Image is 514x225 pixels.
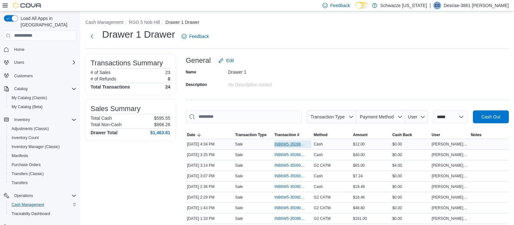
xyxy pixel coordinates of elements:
span: Feedback [189,33,209,40]
div: $0.00 [391,172,430,180]
button: Transfers (Classic) [6,169,79,178]
button: INB6W5-3509358 [274,172,311,180]
a: Inventory Count [9,134,41,142]
span: Inventory Count [12,135,39,140]
button: Next [85,30,98,43]
button: Transaction Type [234,131,273,139]
button: Customers [1,71,79,80]
span: My Catalog (Beta) [9,103,76,111]
p: Sale [235,163,243,168]
a: Feedback [179,30,211,43]
button: Adjustments (Classic) [6,124,79,133]
span: Cash Management [9,201,76,209]
button: INB6W5-3509208 [274,193,311,201]
button: Manifests [6,151,79,160]
div: [DATE] 1:33 PM [186,215,234,222]
span: Cash [314,142,323,147]
span: Inventory Count [9,134,76,142]
p: $595.55 [154,116,170,121]
span: Transfers [12,180,28,185]
span: Inventory Manager (Classic) [12,144,60,149]
h6: # of Sales [91,70,111,75]
h6: # of Refunds [91,76,116,81]
nav: An example of EuiBreadcrumbs [85,19,509,27]
span: D3 [435,2,439,9]
p: Sale [235,184,243,189]
span: Adjustments (Classic) [12,126,49,131]
button: INB6W5-3509005 [274,204,311,212]
span: My Catalog (Classic) [9,94,76,102]
button: INB6W5-3509222 [274,183,311,191]
span: INB6W5-3509358 [274,173,305,179]
span: Home [12,45,76,53]
span: $19.49 [353,184,365,189]
span: INB6W5-3508958 [274,216,305,221]
div: Drawer 1 [228,67,314,75]
button: INB6W5-3509810 [274,140,311,148]
button: Cash Out [473,110,509,123]
label: Name [186,70,196,75]
a: Transfers (Classic) [9,170,46,178]
span: Cash [314,184,323,189]
span: Cash Out [481,114,500,120]
span: Notes [471,132,482,137]
span: Inventory [12,116,76,124]
img: Cova [13,2,42,9]
span: G2 CATM [314,163,331,168]
a: Transfers [9,179,30,187]
span: Adjustments (Classic) [9,125,76,133]
span: Manifests [9,152,76,160]
div: No Description added [228,80,314,87]
button: Home [1,45,79,54]
button: Operations [1,191,79,200]
span: [PERSON_NAME]-3854 [PERSON_NAME] [431,142,468,147]
span: My Catalog (Beta) [12,104,43,109]
span: User [431,132,440,137]
a: My Catalog (Classic) [9,94,50,102]
span: [PERSON_NAME]-3544 [PERSON_NAME] [431,205,468,211]
div: $0.00 [391,193,430,201]
div: $0.00 [391,215,430,222]
div: $0.00 [391,151,430,159]
span: Operations [14,193,33,198]
button: Inventory Count [6,133,79,142]
button: Drawer 1 Drawer [165,20,199,25]
h6: Total Cash [91,116,112,121]
p: | [430,2,431,9]
button: INB6W5-3509393 [274,162,311,169]
button: Inventory [1,115,79,124]
span: $65.00 [353,163,365,168]
button: Purchase Orders [6,160,79,169]
span: Users [12,59,76,66]
a: Adjustments (Classic) [9,125,51,133]
span: Cash Back [392,132,412,137]
h4: $1,463.81 [150,130,170,135]
span: Date [187,132,195,137]
a: My Catalog (Beta) [9,103,45,111]
span: Transaction Type [235,132,267,137]
span: $161.00 [353,216,367,221]
button: My Catalog (Beta) [6,102,79,111]
p: 23 [165,70,170,75]
span: Home [14,47,24,52]
p: Sale [235,142,243,147]
div: [DATE] 2:36 PM [186,183,234,191]
span: $40.00 [353,152,365,157]
span: Load All Apps in [GEOGRAPHIC_DATA] [18,15,76,28]
button: Inventory Manager (Classic) [6,142,79,151]
p: 0 [168,76,170,81]
span: INB6W5-3509810 [274,142,305,147]
span: Transfers (Classic) [12,171,44,176]
span: [PERSON_NAME]-3544 [PERSON_NAME] [431,184,468,189]
p: Sale [235,195,243,200]
a: Inventory Manager (Classic) [9,143,62,151]
a: Purchase Orders [9,161,43,169]
span: $18.46 [353,195,365,200]
button: Cash Management [85,20,123,25]
span: Edit [226,57,234,64]
span: Traceabilty Dashboard [12,211,50,216]
a: Manifests [9,152,31,160]
span: G2 CATM [314,205,331,211]
span: INB6W5-3509393 [274,163,305,168]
